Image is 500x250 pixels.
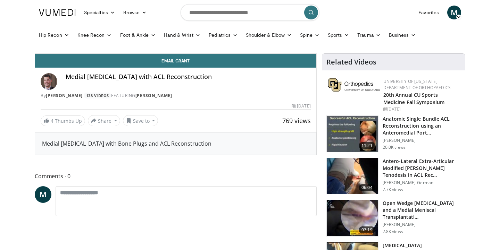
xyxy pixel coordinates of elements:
[46,93,83,98] a: [PERSON_NAME]
[383,92,444,105] a: 20th Annual CU Sports Medicine Fall Symposium
[35,186,51,203] a: M
[383,200,461,221] h3: Open Wedge [MEDICAL_DATA] and a Medial Meniscal Transplantati…
[328,78,380,92] img: 355603a8-37da-49b6-856f-e00d7e9307d3.png.150x105_q85_autocrop_double_scale_upscale_version-0.2.png
[41,93,311,99] div: By FEATURING
[326,200,461,236] a: 07:19 Open Wedge [MEDICAL_DATA] and a Medial Meniscal Transplantati… [PERSON_NAME] 2.8K views
[326,58,376,66] h4: Related Videos
[73,28,116,42] a: Knee Recon
[383,222,461,227] p: [PERSON_NAME]
[242,28,296,42] a: Shoulder & Elbow
[292,103,310,109] div: [DATE]
[282,117,311,125] span: 769 views
[383,180,461,186] p: [PERSON_NAME]-German
[51,118,53,124] span: 4
[135,93,172,98] a: [PERSON_NAME]
[326,115,461,152] a: 11:21 Anatomic Single Bundle ACL Reconstruction using an Anteromedial Port… [PERSON_NAME] 20.0K v...
[39,9,76,16] img: VuMedi Logo
[41,73,57,90] img: Avatar
[42,139,309,148] div: Medial [MEDICAL_DATA] with Bone Plugs and ACL Reconstruction
[359,142,375,149] span: 11:21
[383,229,403,234] p: 2.8K views
[88,115,120,126] button: Share
[383,78,451,90] a: University of [US_STATE] Department of Orthopaedics
[66,73,311,81] h4: Medial [MEDICAL_DATA] with ACL Reconstruction
[160,28,205,42] a: Hand & Wrist
[353,28,385,42] a: Trauma
[327,116,378,152] img: 38477_0000_3.png.150x105_q85_crop-smart_upscale.jpg
[383,106,459,112] div: [DATE]
[447,6,461,19] a: M
[181,4,319,21] input: Search topics, interventions
[80,6,119,19] a: Specialties
[35,172,317,181] span: Comments 0
[119,6,151,19] a: Browse
[383,115,461,136] h3: Anatomic Single Bundle ACL Reconstruction using an Anteromedial Port…
[414,6,443,19] a: Favorites
[383,158,461,179] h3: Antero-Lateral Extra-Articular Modified [PERSON_NAME] Tenodesis in ACL Rec…
[35,54,316,68] a: Email Grant
[205,28,242,42] a: Pediatrics
[327,200,378,236] img: 2f663789-dcc6-45c0-a032-48dfe11fb870.150x105_q85_crop-smart_upscale.jpg
[324,28,353,42] a: Sports
[116,28,160,42] a: Foot & Ankle
[383,145,406,150] p: 20.0K views
[383,138,461,143] p: [PERSON_NAME]
[84,93,111,98] a: 138 Videos
[385,28,420,42] a: Business
[35,28,73,42] a: Hip Recon
[327,158,378,194] img: 2e1988ed-af26-4bc8-8f4e-6ff6ceb22f3b.150x105_q85_crop-smart_upscale.jpg
[359,226,375,233] span: 07:19
[296,28,323,42] a: Spine
[123,115,158,126] button: Save to
[41,115,85,126] a: 4 Thumbs Up
[359,184,375,191] span: 06:04
[383,187,403,192] p: 7.7K views
[326,158,461,195] a: 06:04 Antero-Lateral Extra-Articular Modified [PERSON_NAME] Tenodesis in ACL Rec… [PERSON_NAME]-G...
